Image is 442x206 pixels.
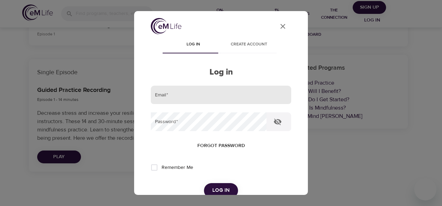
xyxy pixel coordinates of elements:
[225,41,272,48] span: Create account
[195,139,248,152] button: Forgot password
[204,183,238,198] button: Log in
[162,164,193,171] span: Remember Me
[151,18,181,34] img: logo
[275,18,291,35] button: close
[170,41,217,48] span: Log in
[212,186,230,195] span: Log in
[151,67,291,77] h2: Log in
[151,37,291,53] div: disabled tabs example
[197,141,245,150] span: Forgot password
